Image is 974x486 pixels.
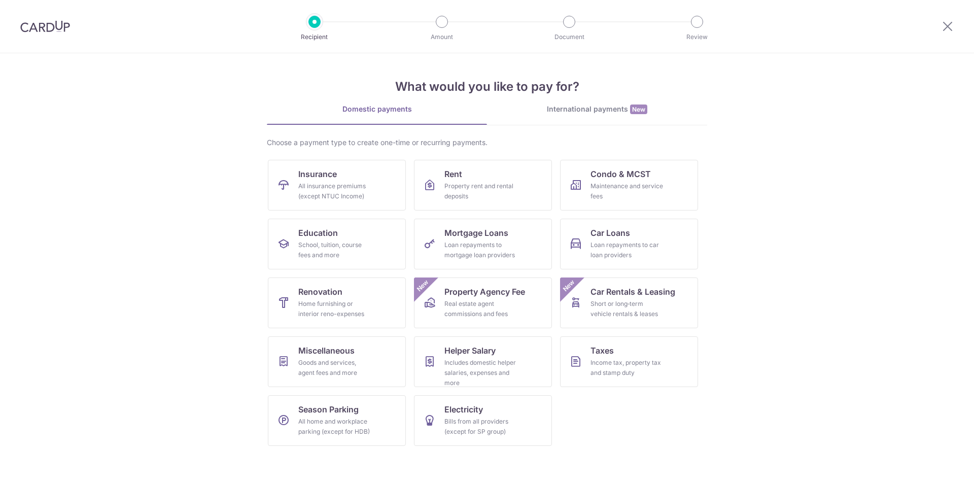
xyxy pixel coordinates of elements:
p: Review [659,32,735,42]
a: MiscellaneousGoods and services, agent fees and more [268,336,406,387]
a: Car Rentals & LeasingShort or long‑term vehicle rentals & leasesNew [560,277,698,328]
span: Season Parking [298,403,359,415]
img: CardUp [20,20,70,32]
div: Loan repayments to mortgage loan providers [444,240,517,260]
p: Document [532,32,607,42]
span: Condo & MCST [590,168,651,180]
span: Car Rentals & Leasing [590,286,675,298]
a: Helper SalaryIncludes domestic helper salaries, expenses and more [414,336,552,387]
span: Renovation [298,286,342,298]
div: All insurance premiums (except NTUC Income) [298,181,371,201]
div: Domestic payments [267,104,487,114]
span: New [630,105,647,114]
span: Electricity [444,403,483,415]
a: RentProperty rent and rental deposits [414,160,552,211]
div: Short or long‑term vehicle rentals & leases [590,299,664,319]
div: Income tax, property tax and stamp duty [590,358,664,378]
div: Home furnishing or interior reno-expenses [298,299,371,319]
span: Helper Salary [444,344,496,357]
span: Insurance [298,168,337,180]
p: Recipient [277,32,352,42]
span: Taxes [590,344,614,357]
a: TaxesIncome tax, property tax and stamp duty [560,336,698,387]
a: Property Agency FeeReal estate agent commissions and feesNew [414,277,552,328]
div: International payments [487,104,707,115]
span: Mortgage Loans [444,227,508,239]
div: Maintenance and service fees [590,181,664,201]
iframe: Opens a widget where you can find more information [909,456,964,481]
a: Season ParkingAll home and workplace parking (except for HDB) [268,395,406,446]
a: EducationSchool, tuition, course fees and more [268,219,406,269]
div: School, tuition, course fees and more [298,240,371,260]
a: Mortgage LoansLoan repayments to mortgage loan providers [414,219,552,269]
a: InsuranceAll insurance premiums (except NTUC Income) [268,160,406,211]
a: RenovationHome furnishing or interior reno-expenses [268,277,406,328]
a: ElectricityBills from all providers (except for SP group) [414,395,552,446]
span: Car Loans [590,227,630,239]
a: Car LoansLoan repayments to car loan providers [560,219,698,269]
div: Goods and services, agent fees and more [298,358,371,378]
span: Property Agency Fee [444,286,525,298]
div: Bills from all providers (except for SP group) [444,416,517,437]
div: Choose a payment type to create one-time or recurring payments. [267,137,707,148]
span: Miscellaneous [298,344,355,357]
a: Condo & MCSTMaintenance and service fees [560,160,698,211]
p: Amount [404,32,479,42]
span: Education [298,227,338,239]
span: New [414,277,431,294]
div: All home and workplace parking (except for HDB) [298,416,371,437]
h4: What would you like to pay for? [267,78,707,96]
span: Rent [444,168,462,180]
div: Property rent and rental deposits [444,181,517,201]
div: Includes domestic helper salaries, expenses and more [444,358,517,388]
div: Loan repayments to car loan providers [590,240,664,260]
span: New [561,277,577,294]
div: Real estate agent commissions and fees [444,299,517,319]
